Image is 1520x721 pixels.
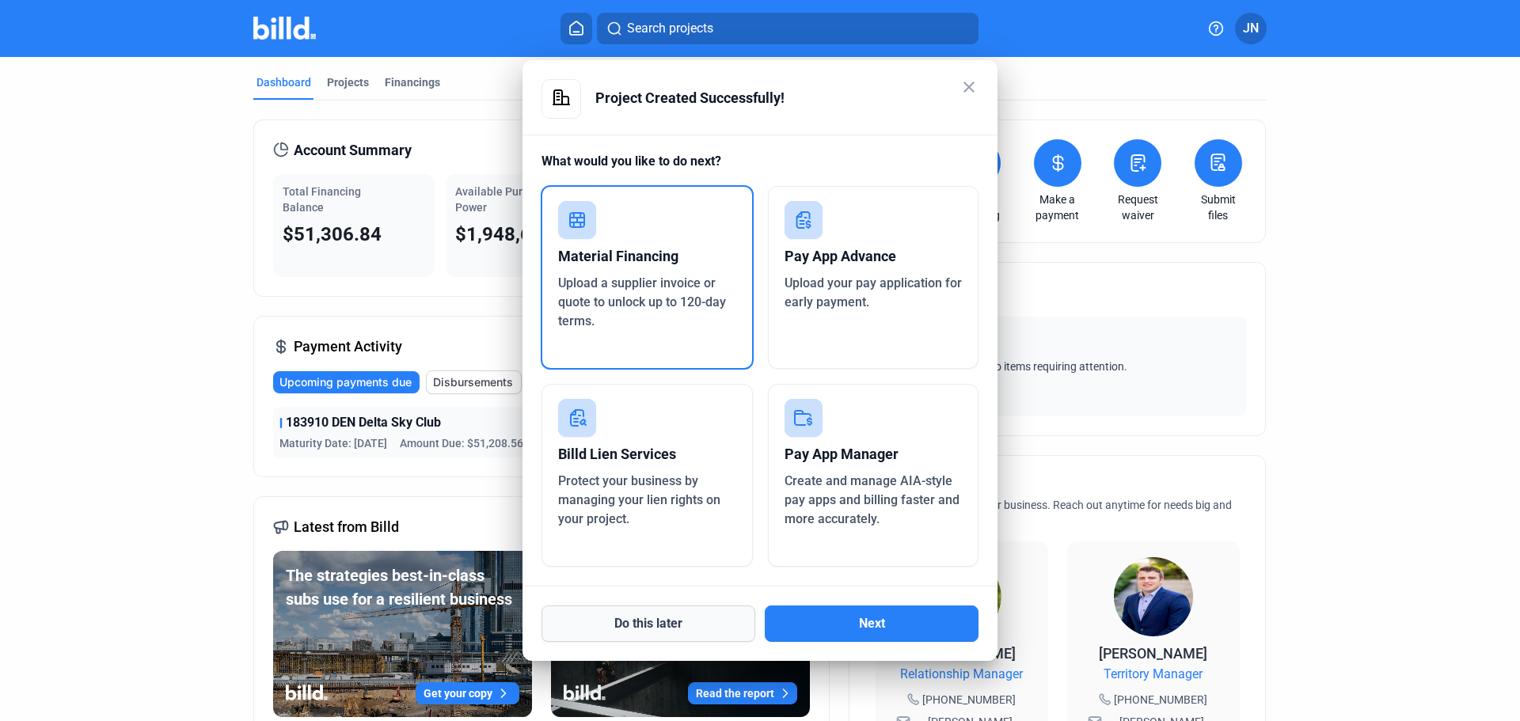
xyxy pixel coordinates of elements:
span: Upload a supplier invoice or quote to unlock up to 120-day terms. [558,275,726,328]
span: Relationship Manager [900,665,1023,684]
mat-icon: close [959,78,978,97]
span: Protect your business by managing your lien rights on your project. [558,473,720,526]
span: Territory Manager [1104,665,1203,684]
div: Projects [327,74,369,90]
span: Disbursements [433,374,513,390]
div: The strategies best-in-class subs use for a resilient business [286,564,519,611]
div: What would you like to do next? [541,152,978,186]
img: Territory Manager [1114,557,1193,636]
div: Billd Lien Services [558,437,736,472]
span: [PERSON_NAME] [1099,645,1207,662]
span: Total Financing Balance [283,185,361,214]
div: Pay App Advance [785,239,963,274]
div: Dashboard [256,74,311,90]
span: Latest from Billd [294,516,399,538]
div: Financings [385,74,440,90]
button: Next [765,605,978,642]
span: JN [1243,19,1259,38]
a: Request waiver [1110,192,1165,223]
span: Amount Due: $51,208.56 [400,435,523,451]
button: Read the report [688,682,797,704]
div: Material Financing [558,239,736,274]
span: 183910 DEN Delta Sky Club [286,413,441,432]
span: Upload your pay application for early payment. [785,275,962,309]
span: [PHONE_NUMBER] [922,692,1016,708]
span: [PHONE_NUMBER] [1114,692,1207,708]
img: Billd Company Logo [253,17,316,40]
span: $1,948,693.16 [455,223,581,245]
span: We're here for you and your business. Reach out anytime for needs big and small! [868,499,1232,527]
button: Do this later [541,605,755,642]
a: Make a payment [1030,192,1085,223]
span: Maturity Date: [DATE] [279,435,387,451]
span: Available Purchasing Power [455,185,562,214]
span: Upcoming payments due [279,374,412,390]
div: Pay App Manager [785,437,963,472]
span: Account Summary [294,139,412,161]
span: No items requiring attention. [875,359,1239,374]
span: Search projects [627,19,713,38]
a: Submit files [1191,192,1246,223]
span: $51,306.84 [283,223,382,245]
div: Project Created Successfully! [595,79,978,117]
button: Get your copy [416,682,519,704]
span: Payment Activity [294,336,402,358]
span: Create and manage AIA-style pay apps and billing faster and more accurately. [785,473,959,526]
